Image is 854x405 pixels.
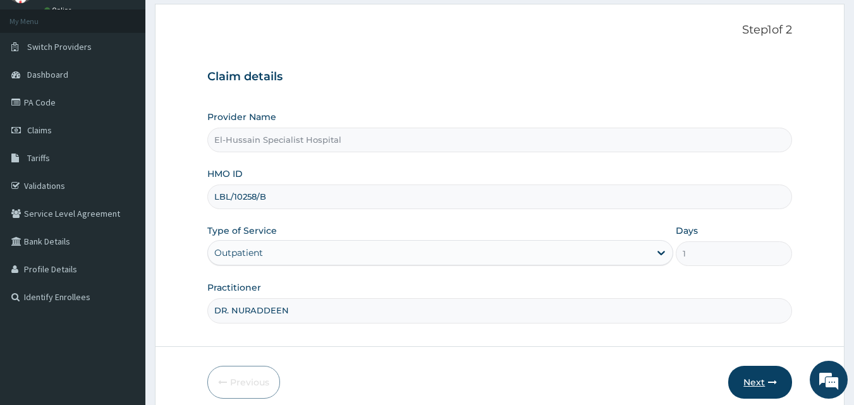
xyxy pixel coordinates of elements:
input: Enter Name [207,298,793,323]
label: Type of Service [207,224,277,237]
button: Next [728,366,792,399]
input: Enter HMO ID [207,184,793,209]
div: Chat with us now [66,71,212,87]
img: d_794563401_company_1708531726252_794563401 [23,63,51,95]
span: We're online! [73,122,174,250]
div: Minimize live chat window [207,6,238,37]
span: Switch Providers [27,41,92,52]
a: Online [44,6,75,15]
label: Days [676,224,698,237]
label: Practitioner [207,281,261,294]
textarea: Type your message and hit 'Enter' [6,270,241,315]
span: Dashboard [27,69,68,80]
span: Claims [27,124,52,136]
p: Step 1 of 2 [207,23,793,37]
h3: Claim details [207,70,793,84]
label: HMO ID [207,167,243,180]
button: Previous [207,366,280,399]
div: Outpatient [214,246,263,259]
span: Tariffs [27,152,50,164]
label: Provider Name [207,111,276,123]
